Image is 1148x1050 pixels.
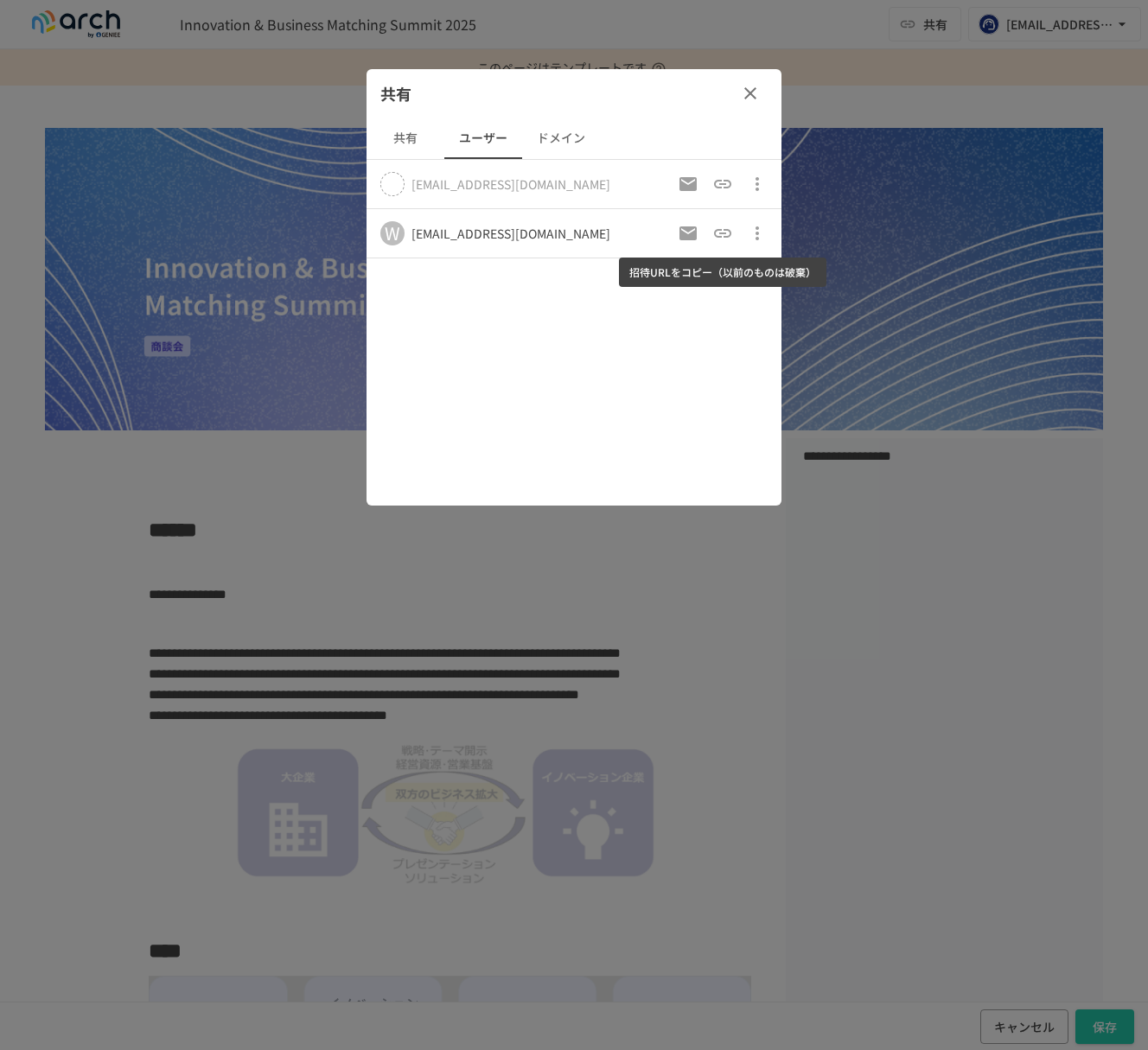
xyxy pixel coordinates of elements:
button: ドメイン [522,118,600,159]
button: 招待URLをコピー（以前のものは破棄） [705,216,740,251]
button: 招待メールの再送 [671,216,705,251]
button: 招待URLをコピー（以前のものは破棄） [705,167,740,201]
button: 共有 [367,118,444,159]
div: 招待URLをコピー（以前のものは破棄） [619,258,826,287]
div: 共有 [367,69,781,118]
div: [EMAIL_ADDRESS][DOMAIN_NAME] [411,225,610,242]
button: 招待メールの再送 [671,167,705,201]
div: このユーザーはまだログインしていません。 [411,175,610,193]
button: ユーザー [444,118,522,159]
div: W [380,221,405,245]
